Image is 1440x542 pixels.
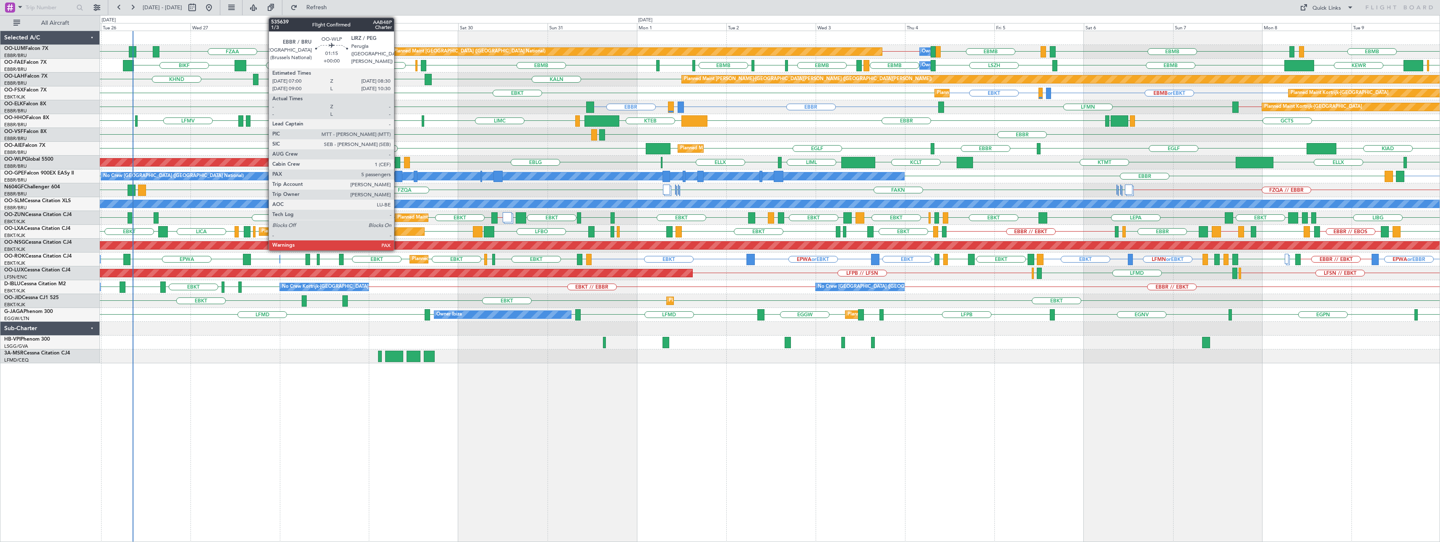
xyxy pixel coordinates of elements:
span: OO-LUX [4,268,24,273]
div: Sun 31 [548,23,637,31]
a: OO-SLMCessna Citation XLS [4,198,71,203]
div: [DATE] [102,17,116,24]
span: [DATE] - [DATE] [143,4,182,11]
div: Planned Maint Kortrijk-[GEOGRAPHIC_DATA] [1264,101,1362,113]
a: EBKT/KJK [4,219,25,225]
a: OO-GPEFalcon 900EX EASy II [4,171,74,176]
a: EBKT/KJK [4,302,25,308]
span: OO-ELK [4,102,23,107]
span: OO-HHO [4,115,26,120]
a: OO-WLPGlobal 5500 [4,157,53,162]
a: OO-FAEFalcon 7X [4,60,47,65]
button: Refresh [287,1,337,14]
a: EBBR/BRU [4,122,27,128]
a: G-JAGAPhenom 300 [4,309,53,314]
a: OO-HHOFalcon 8X [4,115,49,120]
a: OO-NSGCessna Citation CJ4 [4,240,72,245]
div: Thu 4 [905,23,994,31]
span: OO-LAH [4,74,24,79]
a: D-IBLUCessna Citation M2 [4,281,66,287]
a: OO-AIEFalcon 7X [4,143,45,148]
div: Planned Maint [PERSON_NAME]-[GEOGRAPHIC_DATA][PERSON_NAME] ([GEOGRAPHIC_DATA][PERSON_NAME]) [684,73,932,86]
a: EBKT/KJK [4,94,25,100]
span: OO-WLP [4,157,25,162]
div: No Crew Kortrijk-[GEOGRAPHIC_DATA] [282,281,368,293]
div: No Crew [GEOGRAPHIC_DATA] ([GEOGRAPHIC_DATA] National) [103,170,244,182]
span: OO-VSF [4,129,23,134]
span: OO-AIE [4,143,22,148]
div: Planned Maint [GEOGRAPHIC_DATA] ([GEOGRAPHIC_DATA]) [680,142,812,155]
a: EBBR/BRU [4,177,27,183]
span: Refresh [299,5,334,10]
span: 3A-MSR [4,351,23,356]
span: G-JAGA [4,309,23,314]
div: No Crew [GEOGRAPHIC_DATA] ([GEOGRAPHIC_DATA] National) [818,281,958,293]
button: All Aircraft [9,16,91,30]
div: Sun 7 [1173,23,1263,31]
span: OO-ROK [4,254,25,259]
a: EBBR/BRU [4,52,27,59]
a: OO-LUXCessna Citation CJ4 [4,268,70,273]
span: All Aircraft [22,20,89,26]
div: Mon 1 [637,23,726,31]
a: EBBR/BRU [4,108,27,114]
div: Planned Maint Kortrijk-[GEOGRAPHIC_DATA] [669,294,767,307]
a: OO-LAHFalcon 7X [4,74,47,79]
span: HB-VPI [4,337,21,342]
span: OO-SLM [4,198,24,203]
div: Planned Maint Kortrijk-[GEOGRAPHIC_DATA] [937,87,1035,99]
a: EBKT/KJK [4,232,25,239]
div: Planned Maint Kortrijk-[GEOGRAPHIC_DATA] [397,211,495,224]
div: Planned Maint Kortrijk-[GEOGRAPHIC_DATA] [261,225,359,238]
div: Wed 3 [816,23,905,31]
a: LSGG/GVA [4,343,28,349]
span: OO-FAE [4,60,23,65]
div: Planned Maint Kortrijk-[GEOGRAPHIC_DATA] [412,253,510,266]
span: OO-NSG [4,240,25,245]
a: EBBR/BRU [4,191,27,197]
div: Quick Links [1312,4,1341,13]
a: EBBR/BRU [4,163,27,169]
span: OO-ZUN [4,212,25,217]
a: LFSN/ENC [4,274,27,280]
input: Trip Number [26,1,74,14]
div: Wed 27 [190,23,280,31]
div: Planned Maint [GEOGRAPHIC_DATA] ([GEOGRAPHIC_DATA]) [848,308,980,321]
a: OO-LUMFalcon 7X [4,46,48,51]
a: OO-ZUNCessna Citation CJ4 [4,212,72,217]
a: OO-VSFFalcon 8X [4,129,47,134]
div: Owner Ibiza [436,308,462,321]
a: HB-VPIPhenom 300 [4,337,50,342]
span: OO-GPE [4,171,24,176]
a: EGGW/LTN [4,315,29,322]
span: D-IBLU [4,281,21,287]
div: Owner Melsbroek Air Base [922,45,979,58]
a: EBBR/BRU [4,135,27,142]
a: EBBR/BRU [4,66,27,73]
div: Tue 2 [726,23,816,31]
a: EBBR/BRU [4,149,27,156]
div: Mon 8 [1262,23,1351,31]
div: Fri 5 [994,23,1084,31]
div: [DATE] [638,17,652,24]
div: Thu 28 [280,23,369,31]
div: Fri 29 [369,23,458,31]
span: N604GF [4,185,24,190]
div: Owner Melsbroek Air Base [922,59,979,72]
span: OO-JID [4,295,22,300]
a: OO-ROKCessna Citation CJ4 [4,254,72,259]
a: OO-ELKFalcon 8X [4,102,46,107]
a: OO-FSXFalcon 7X [4,88,47,93]
span: OO-LUM [4,46,25,51]
div: Tue 26 [101,23,190,31]
span: OO-LXA [4,226,24,231]
a: 3A-MSRCessna Citation CJ4 [4,351,70,356]
span: OO-FSX [4,88,23,93]
a: N604GFChallenger 604 [4,185,60,190]
a: EBKT/KJK [4,260,25,266]
a: OO-LXACessna Citation CJ4 [4,226,70,231]
a: EBBR/BRU [4,80,27,86]
button: Quick Links [1296,1,1358,14]
div: Planned Maint Kortrijk-[GEOGRAPHIC_DATA] [1291,87,1388,99]
a: EBKT/KJK [4,288,25,294]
